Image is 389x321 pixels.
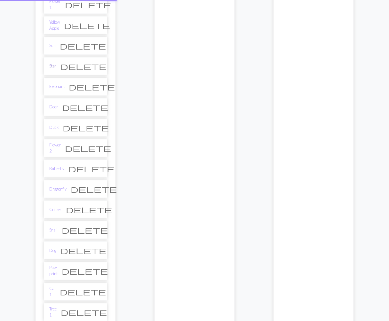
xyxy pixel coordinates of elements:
a: Tree 1 [49,306,57,318]
button: Delete chart [58,101,112,113]
span: delete [62,225,108,234]
button: Delete chart [60,19,114,31]
button: Delete chart [67,183,121,195]
span: delete [71,184,117,193]
span: delete [60,41,106,50]
span: delete [69,82,115,91]
a: Paw print [49,265,58,277]
a: Dragonfly [49,186,67,192]
button: Delete chart [62,203,116,215]
a: Deer [49,104,58,110]
a: Sun [49,43,56,49]
a: Dog [49,247,56,254]
a: Duck [49,124,59,130]
span: delete [61,308,107,317]
a: Yellow Apple [49,19,60,31]
span: delete [62,266,108,275]
button: Delete chart [59,121,113,134]
button: Delete chart [56,60,111,72]
button: Delete chart [61,142,115,154]
a: Cat 1 [49,286,56,298]
button: Delete chart [57,306,111,318]
a: Snail [49,227,58,233]
button: Delete chart [64,162,119,175]
span: delete [65,144,111,153]
button: Delete chart [65,81,119,93]
a: Flower 2 [49,142,61,154]
a: Butterfly [49,166,64,172]
a: Star [49,63,56,69]
span: delete [68,164,115,173]
button: Delete chart [56,40,110,52]
span: delete [64,21,110,30]
button: Delete chart [56,286,110,298]
span: delete [60,287,106,296]
button: Delete chart [58,265,112,277]
button: Delete chart [58,224,112,236]
a: Cricket [49,207,62,213]
span: delete [60,246,107,255]
span: delete [60,62,107,71]
span: delete [66,205,112,214]
span: delete [62,103,108,112]
span: delete [63,123,109,132]
a: Elephant [49,83,65,90]
button: Delete chart [56,244,111,256]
